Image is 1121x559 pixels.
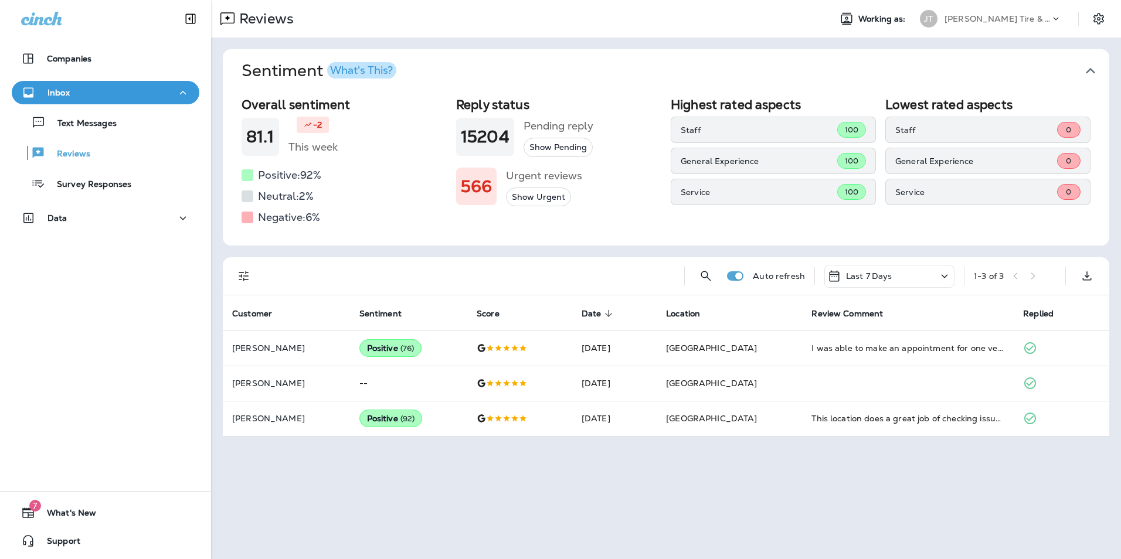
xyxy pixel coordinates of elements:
[666,308,715,319] span: Location
[12,110,199,135] button: Text Messages
[1088,8,1109,29] button: Settings
[694,264,718,288] button: Search Reviews
[12,47,199,70] button: Companies
[46,118,117,129] p: Text Messages
[945,14,1050,23] p: [PERSON_NAME] Tire & Auto
[895,156,1057,166] p: General Experience
[1066,156,1071,166] span: 0
[582,309,602,319] span: Date
[753,271,805,281] p: Auto refresh
[1066,187,1071,197] span: 0
[35,536,80,550] span: Support
[920,10,937,28] div: JT
[572,330,657,366] td: [DATE]
[359,308,417,319] span: Sentiment
[232,379,341,388] p: [PERSON_NAME]
[895,125,1057,135] p: Staff
[359,410,423,427] div: Positive
[506,188,571,207] button: Show Urgent
[232,264,256,288] button: Filters
[400,343,415,353] span: ( 76 )
[461,127,509,146] h1: 15204
[895,188,1057,197] p: Service
[12,206,199,230] button: Data
[232,49,1119,93] button: SentimentWhat's This?
[327,62,396,79] button: What's This?
[524,117,593,135] h5: Pending reply
[524,138,593,157] button: Show Pending
[313,119,322,131] p: -2
[1066,125,1071,135] span: 0
[845,187,858,197] span: 100
[506,166,582,185] h5: Urgent reviews
[666,343,757,353] span: [GEOGRAPHIC_DATA]
[258,187,314,206] h5: Neutral: 2 %
[12,501,199,524] button: 7What's New
[681,188,837,197] p: Service
[258,208,320,227] h5: Negative: 6 %
[845,156,858,166] span: 100
[572,401,657,436] td: [DATE]
[1075,264,1099,288] button: Export as CSV
[666,378,757,388] span: [GEOGRAPHIC_DATA]
[45,149,90,160] p: Reviews
[29,500,41,512] span: 7
[846,271,892,281] p: Last 7 Days
[242,61,396,81] h1: Sentiment
[477,308,515,319] span: Score
[12,81,199,104] button: Inbox
[330,65,393,76] div: What's This?
[232,308,287,319] span: Customer
[456,97,661,112] h2: Reply status
[288,138,338,156] h5: This week
[572,366,657,401] td: [DATE]
[359,309,402,319] span: Sentiment
[47,54,91,63] p: Companies
[666,309,700,319] span: Location
[681,156,837,166] p: General Experience
[885,97,1091,112] h2: Lowest rated aspects
[223,93,1109,246] div: SentimentWhat's This?
[477,309,500,319] span: Score
[35,508,96,522] span: What's New
[845,125,858,135] span: 100
[666,413,757,424] span: [GEOGRAPHIC_DATA]
[461,177,492,196] h1: 566
[235,10,294,28] p: Reviews
[246,127,274,146] h1: 81.1
[681,125,837,135] p: Staff
[811,309,883,319] span: Review Comment
[858,14,908,24] span: Working as:
[47,88,70,97] p: Inbox
[232,343,341,353] p: [PERSON_NAME]
[45,179,131,190] p: Survey Responses
[12,141,199,165] button: Reviews
[671,97,876,112] h2: Highest rated aspects
[582,308,617,319] span: Date
[400,414,415,424] span: ( 92 )
[12,529,199,553] button: Support
[1023,308,1069,319] span: Replied
[811,308,898,319] span: Review Comment
[1023,309,1054,319] span: Replied
[242,97,447,112] h2: Overall sentiment
[174,7,207,30] button: Collapse Sidebar
[12,171,199,196] button: Survey Responses
[974,271,1004,281] div: 1 - 3 of 3
[811,413,1004,424] div: This location does a great job of checking issues and resolving quickly and professionally. I’m s...
[232,309,272,319] span: Customer
[350,366,467,401] td: --
[258,166,321,185] h5: Positive: 92 %
[232,414,341,423] p: [PERSON_NAME]
[47,213,67,223] p: Data
[811,342,1004,354] div: I was able to make an appointment for one vehicle right away and they were able to squeeze in a s...
[359,339,422,357] div: Positive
